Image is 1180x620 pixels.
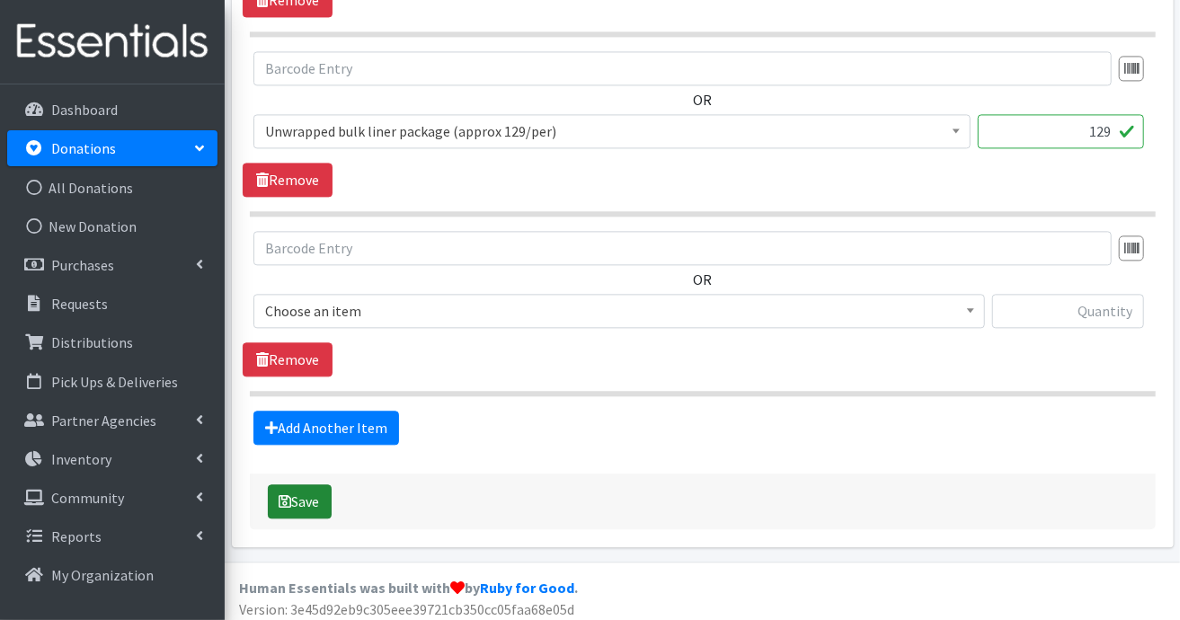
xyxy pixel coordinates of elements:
label: OR [693,269,712,290]
p: Requests [51,295,108,313]
a: Pick Ups & Deliveries [7,364,217,400]
p: Pick Ups & Deliveries [51,373,178,391]
label: OR [693,89,712,111]
p: Purchases [51,256,114,274]
p: Reports [51,527,102,545]
button: Save [268,484,332,518]
strong: Human Essentials was built with by . [239,579,578,597]
a: Remove [243,342,333,376]
img: HumanEssentials [7,12,217,72]
a: New Donation [7,208,217,244]
a: All Donations [7,170,217,206]
p: Inventory [51,450,111,468]
span: Unwrapped bulk liner package (approx 129/per) [265,119,959,144]
p: Dashboard [51,101,118,119]
a: Add Another Item [253,411,399,445]
a: Reports [7,518,217,554]
p: Distributions [51,333,133,351]
a: Ruby for Good [480,579,574,597]
p: Community [51,489,124,507]
span: Version: 3e45d92eb9c305eee39721cb350cc05faa68e05d [239,600,574,618]
input: Barcode Entry [253,51,1112,85]
input: Barcode Entry [253,231,1112,265]
p: My Organization [51,566,154,584]
a: Partner Agencies [7,403,217,438]
p: Partner Agencies [51,412,156,430]
a: Inventory [7,441,217,477]
span: Choose an item [253,294,985,328]
input: Quantity [992,294,1144,328]
input: Quantity [978,114,1144,148]
span: Unwrapped bulk liner package (approx 129/per) [253,114,971,148]
a: Community [7,480,217,516]
p: Donations [51,139,116,157]
span: Choose an item [265,298,973,323]
a: Requests [7,286,217,322]
a: My Organization [7,557,217,593]
a: Distributions [7,324,217,360]
a: Purchases [7,247,217,283]
a: Dashboard [7,92,217,128]
a: Remove [243,163,333,197]
a: Donations [7,130,217,166]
